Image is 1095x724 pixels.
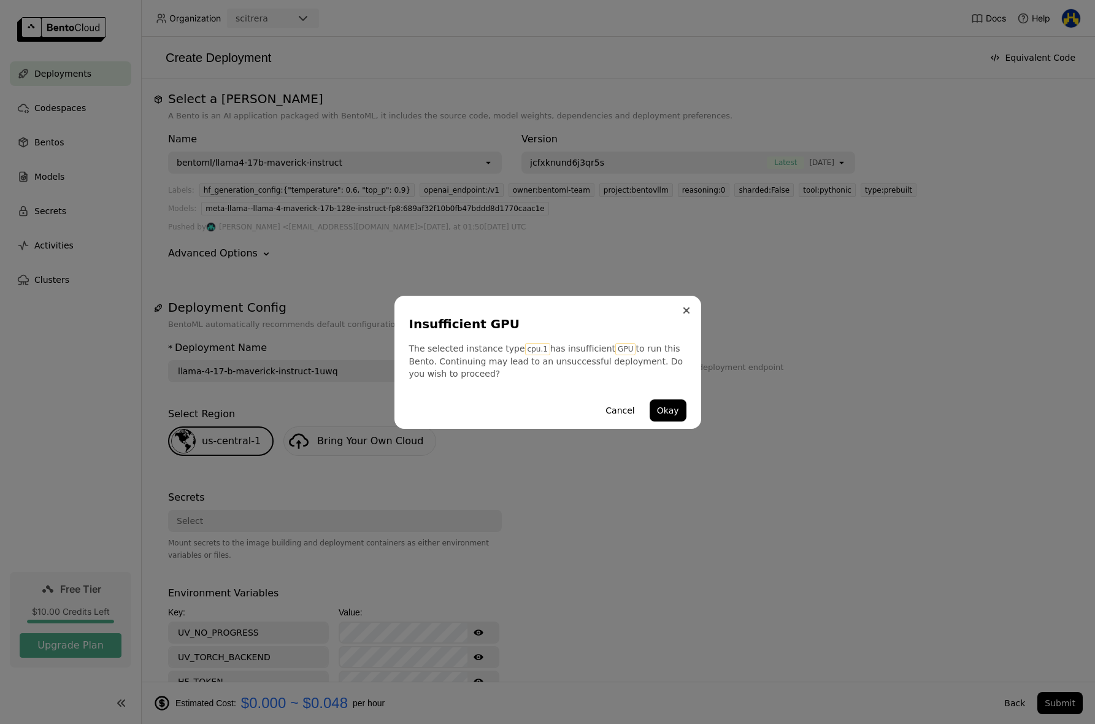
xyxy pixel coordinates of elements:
[615,343,636,355] span: GPU
[598,399,642,422] button: Cancel
[679,303,694,318] button: Close
[409,342,686,380] div: The selected instance type has insufficient to run this Bento. Continuing may lead to an unsucces...
[394,296,701,429] div: dialog
[409,315,682,333] div: Insufficient GPU
[650,399,686,422] button: Okay
[525,343,550,355] span: cpu.1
